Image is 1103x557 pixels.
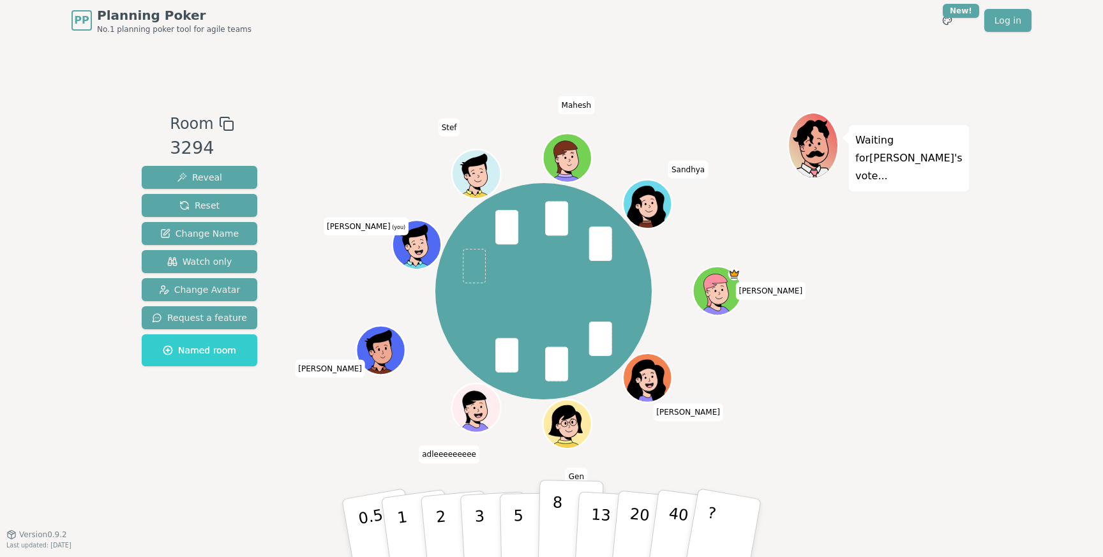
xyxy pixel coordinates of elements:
[159,283,241,296] span: Change Avatar
[19,530,67,540] span: Version 0.9.2
[177,171,222,184] span: Reveal
[152,311,247,324] span: Request a feature
[668,161,708,179] span: Click to change your name
[728,268,740,280] span: Laura is the host
[393,222,439,268] button: Click to change your avatar
[295,360,365,378] span: Click to change your name
[71,6,251,34] a: PPPlanning PokerNo.1 planning poker tool for agile teams
[142,278,257,301] button: Change Avatar
[167,255,232,268] span: Watch only
[97,24,251,34] span: No.1 planning poker tool for agile teams
[142,166,257,189] button: Reveal
[170,112,213,135] span: Room
[6,530,67,540] button: Version0.9.2
[936,9,959,32] button: New!
[142,194,257,217] button: Reset
[179,199,220,212] span: Reset
[142,334,257,366] button: Named room
[163,344,236,357] span: Named room
[735,282,806,300] span: Click to change your name
[391,225,406,230] span: (you)
[6,542,71,549] span: Last updated: [DATE]
[74,13,89,28] span: PP
[855,131,963,185] p: Waiting for [PERSON_NAME] 's vote...
[943,4,979,18] div: New!
[142,306,257,329] button: Request a feature
[559,96,595,114] span: Click to change your name
[160,227,239,240] span: Change Name
[97,6,251,24] span: Planning Poker
[419,445,479,463] span: Click to change your name
[142,222,257,245] button: Change Name
[324,218,409,235] span: Click to change your name
[984,9,1032,32] a: Log in
[142,250,257,273] button: Watch only
[653,403,723,421] span: Click to change your name
[566,468,587,486] span: Click to change your name
[439,119,460,137] span: Click to change your name
[170,135,234,161] div: 3294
